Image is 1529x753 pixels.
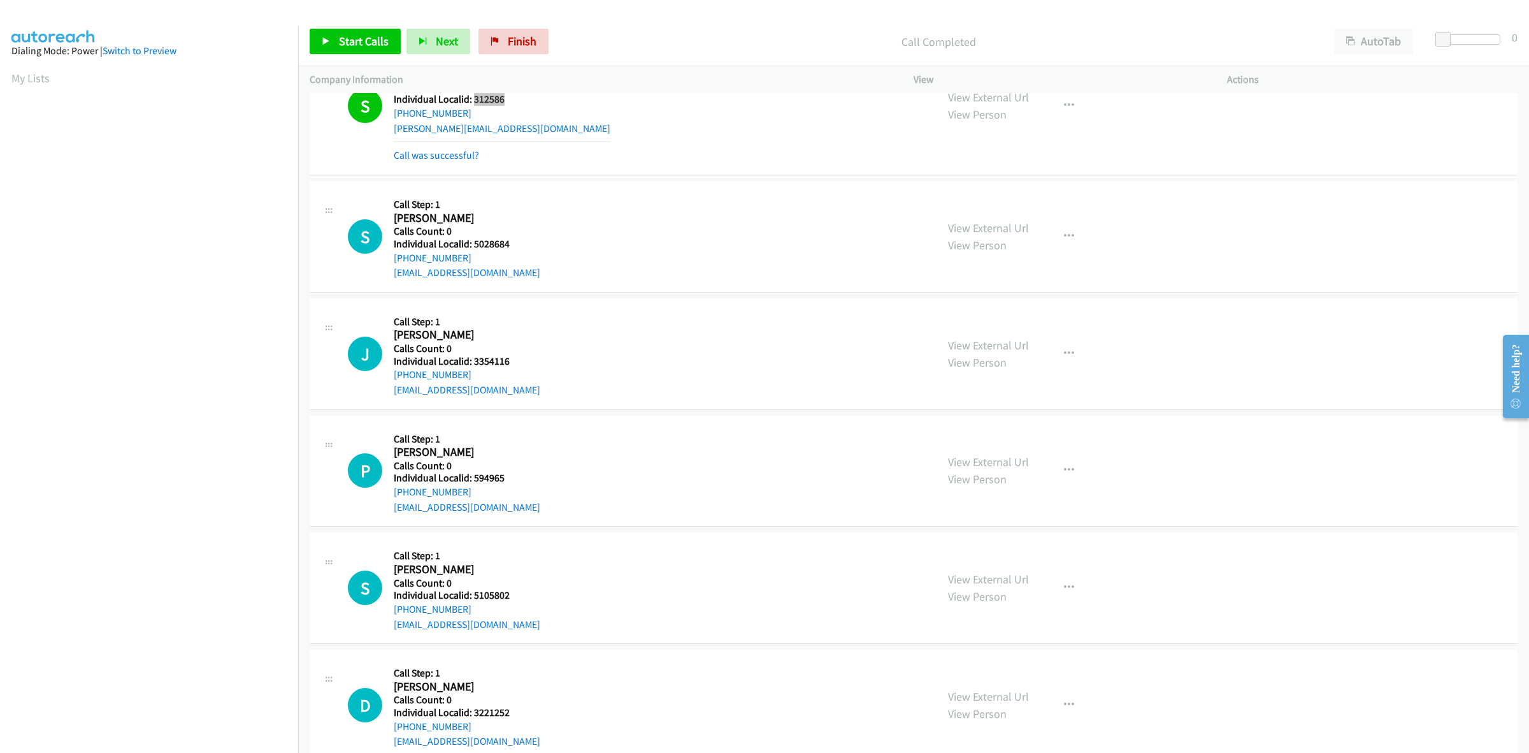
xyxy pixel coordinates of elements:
a: View Person [948,472,1007,486]
h5: Call Step: 1 [394,433,540,446]
a: View External Url [948,572,1029,587]
h5: Call Step: 1 [394,316,540,328]
a: My Lists [11,71,50,85]
a: View External Url [948,689,1029,704]
div: Delay between calls (in seconds) [1442,34,1500,45]
button: AutoTab [1334,29,1413,54]
p: Call Completed [566,33,1311,50]
span: Finish [508,34,536,48]
h5: Call Step: 1 [394,667,540,680]
a: Start Calls [310,29,401,54]
a: [PHONE_NUMBER] [394,603,471,615]
span: Start Calls [339,34,389,48]
h1: J [348,337,382,371]
h5: Calls Count: 0 [394,342,540,355]
p: Actions [1227,72,1518,87]
h1: S [348,219,382,254]
iframe: Resource Center [1492,326,1529,427]
h5: Calls Count: 0 [394,694,540,706]
h1: S [348,89,382,123]
a: [PHONE_NUMBER] [394,369,471,381]
a: View Person [948,706,1007,721]
a: View Person [948,107,1007,122]
h2: [PERSON_NAME] [394,562,526,577]
a: Call was successful? [394,149,479,161]
button: Next [406,29,470,54]
a: [EMAIL_ADDRESS][DOMAIN_NAME] [394,501,540,513]
a: View External Url [948,90,1029,105]
a: [EMAIL_ADDRESS][DOMAIN_NAME] [394,384,540,396]
a: View External Url [948,338,1029,353]
a: View Person [948,238,1007,252]
h2: [PERSON_NAME] [394,328,526,342]
h1: D [348,688,382,722]
p: View [914,72,1204,87]
a: [EMAIL_ADDRESS][DOMAIN_NAME] [394,267,540,279]
a: View Person [948,589,1007,604]
a: View External Url [948,455,1029,469]
div: The call is yet to be attempted [348,337,382,371]
h2: [PERSON_NAME] [394,445,526,460]
a: Finish [478,29,549,54]
h1: P [348,453,382,488]
h2: [PERSON_NAME] [394,680,526,694]
iframe: Dialpad [11,98,298,704]
h5: Individual Localid: 5105802 [394,589,540,602]
a: View Person [948,355,1007,370]
a: [PHONE_NUMBER] [394,252,471,264]
a: [EMAIL_ADDRESS][DOMAIN_NAME] [394,618,540,631]
div: The call is yet to be attempted [348,571,382,605]
span: Next [436,34,458,48]
h5: Calls Count: 0 [394,225,540,238]
h2: [PERSON_NAME] [394,211,526,226]
a: [EMAIL_ADDRESS][DOMAIN_NAME] [394,735,540,747]
div: 0 [1512,29,1518,46]
a: [PHONE_NUMBER] [394,486,471,498]
h5: Call Step: 1 [394,550,540,562]
h5: Calls Count: 0 [394,577,540,590]
div: Dialing Mode: Power | [11,43,287,59]
h5: Individual Localid: 3354116 [394,355,540,368]
h5: Individual Localid: 5028684 [394,238,540,251]
a: Switch to Preview [103,45,176,57]
h5: Individual Localid: 594965 [394,472,540,485]
a: [PHONE_NUMBER] [394,720,471,733]
div: The call is yet to be attempted [348,453,382,488]
h5: Call Step: 1 [394,198,540,211]
a: [PERSON_NAME][EMAIL_ADDRESS][DOMAIN_NAME] [394,122,610,135]
h5: Individual Localid: 312586 [394,93,610,106]
a: [PHONE_NUMBER] [394,107,471,119]
h1: S [348,571,382,605]
h5: Individual Localid: 3221252 [394,706,540,719]
p: Company Information [310,72,891,87]
h5: Calls Count: 0 [394,460,540,472]
a: View External Url [948,221,1029,235]
div: The call is yet to be attempted [348,688,382,722]
div: The call is yet to be attempted [348,219,382,254]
